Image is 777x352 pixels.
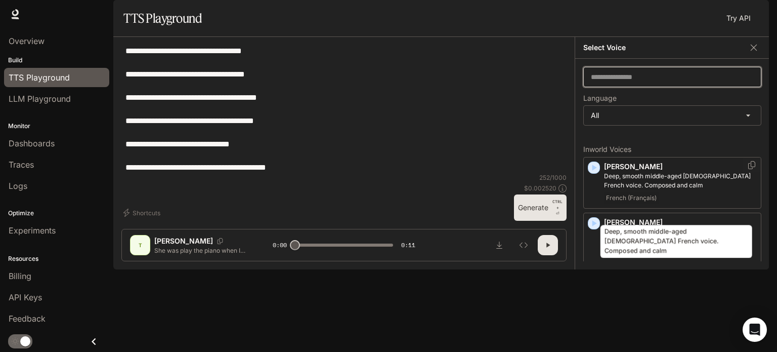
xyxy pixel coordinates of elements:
[123,8,202,28] h1: TTS Playground
[132,237,148,253] div: T
[604,162,757,172] p: [PERSON_NAME]
[489,235,509,255] button: Download audio
[514,194,567,221] button: GenerateCTRL +⏎
[584,106,761,125] div: All
[583,95,617,102] p: Language
[121,205,164,221] button: Shortcuts
[747,161,757,169] button: Copy Voice ID
[604,192,659,204] span: French (Français)
[604,217,757,227] p: [PERSON_NAME]
[154,236,213,246] p: [PERSON_NAME]
[513,235,534,255] button: Inspect
[154,246,248,255] p: She was play the piano when I arrived. They were not went to school [DATE]. What was you doing at...
[722,8,755,28] a: Try API
[552,199,563,217] p: ⏎
[604,172,757,190] p: Deep, smooth middle-aged male French voice. Composed and calm
[743,318,767,342] div: Open Intercom Messenger
[401,240,415,250] span: 0:11
[552,199,563,211] p: CTRL +
[213,238,227,244] button: Copy Voice ID
[273,240,287,250] span: 0:00
[600,225,752,258] div: Deep, smooth middle-aged [DEMOGRAPHIC_DATA] French voice. Composed and calm
[583,146,761,153] p: Inworld Voices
